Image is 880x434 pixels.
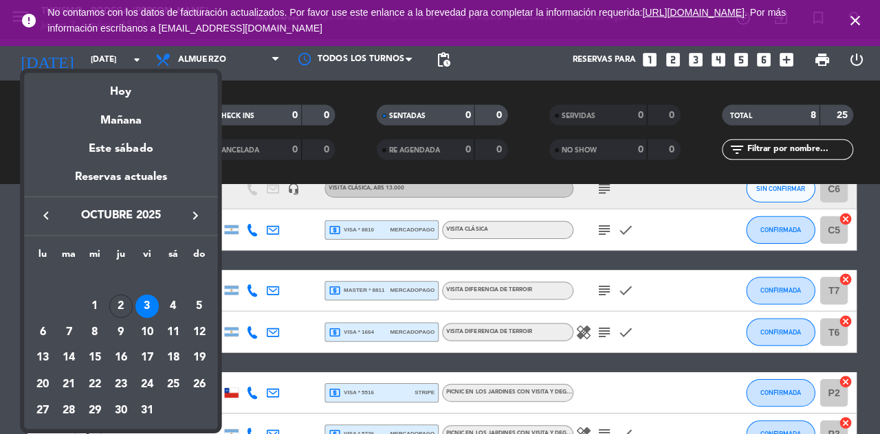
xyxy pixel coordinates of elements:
td: 11 de octubre de 2025 [159,320,186,346]
td: 25 de octubre de 2025 [159,372,186,398]
button: keyboard_arrow_right [182,208,207,226]
button: keyboard_arrow_left [34,208,58,226]
div: 24 [135,373,158,396]
div: 18 [160,347,184,370]
i: keyboard_arrow_left [38,209,54,225]
div: 7 [57,321,80,345]
td: 20 de octubre de 2025 [30,372,56,398]
td: 23 de octubre de 2025 [107,372,133,398]
td: 27 de octubre de 2025 [30,398,56,424]
div: 8 [82,321,106,345]
div: 15 [82,347,106,370]
th: viernes [133,247,159,269]
div: 16 [109,347,132,370]
div: 28 [57,399,80,422]
div: 14 [57,347,80,370]
td: 4 de octubre de 2025 [159,294,186,320]
th: lunes [30,247,56,269]
div: 30 [109,399,132,422]
div: 19 [186,347,210,370]
td: 2 de octubre de 2025 [107,294,133,320]
th: martes [56,247,82,269]
td: 31 de octubre de 2025 [133,398,159,424]
td: 10 de octubre de 2025 [133,320,159,346]
td: 17 de octubre de 2025 [133,345,159,372]
td: 3 de octubre de 2025 [133,294,159,320]
div: Mañana [24,103,217,131]
div: 5 [186,295,210,319]
div: 22 [82,373,106,396]
div: 26 [186,373,210,396]
td: 30 de octubre de 2025 [107,398,133,424]
div: 27 [31,399,54,422]
i: keyboard_arrow_right [186,209,203,225]
div: Reservas actuales [24,170,217,198]
td: 29 de octubre de 2025 [81,398,107,424]
div: 20 [31,373,54,396]
td: 9 de octubre de 2025 [107,320,133,346]
td: 6 de octubre de 2025 [30,320,56,346]
div: 2 [109,295,132,319]
div: 17 [135,347,158,370]
td: OCT. [30,268,211,294]
td: 26 de octubre de 2025 [185,372,211,398]
td: 24 de octubre de 2025 [133,372,159,398]
th: domingo [185,247,211,269]
th: sábado [159,247,186,269]
div: Este sábado [24,131,217,170]
div: 29 [82,399,106,422]
span: octubre 2025 [58,208,182,226]
div: 13 [31,347,54,370]
td: 16 de octubre de 2025 [107,345,133,372]
td: 14 de octubre de 2025 [56,345,82,372]
div: 9 [109,321,132,345]
div: 10 [135,321,158,345]
div: 11 [160,321,184,345]
div: 12 [186,321,210,345]
td: 22 de octubre de 2025 [81,372,107,398]
div: Hoy [24,75,217,103]
div: 31 [135,399,158,422]
td: 18 de octubre de 2025 [159,345,186,372]
td: 1 de octubre de 2025 [81,294,107,320]
div: 21 [57,373,80,396]
div: 23 [109,373,132,396]
th: jueves [107,247,133,269]
div: 3 [135,295,158,319]
div: 25 [160,373,184,396]
td: 15 de octubre de 2025 [81,345,107,372]
td: 12 de octubre de 2025 [185,320,211,346]
div: 1 [82,295,106,319]
td: 13 de octubre de 2025 [30,345,56,372]
td: 8 de octubre de 2025 [81,320,107,346]
td: 28 de octubre de 2025 [56,398,82,424]
td: 7 de octubre de 2025 [56,320,82,346]
div: 6 [31,321,54,345]
th: miércoles [81,247,107,269]
td: 5 de octubre de 2025 [185,294,211,320]
td: 19 de octubre de 2025 [185,345,211,372]
td: 21 de octubre de 2025 [56,372,82,398]
div: 4 [160,295,184,319]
